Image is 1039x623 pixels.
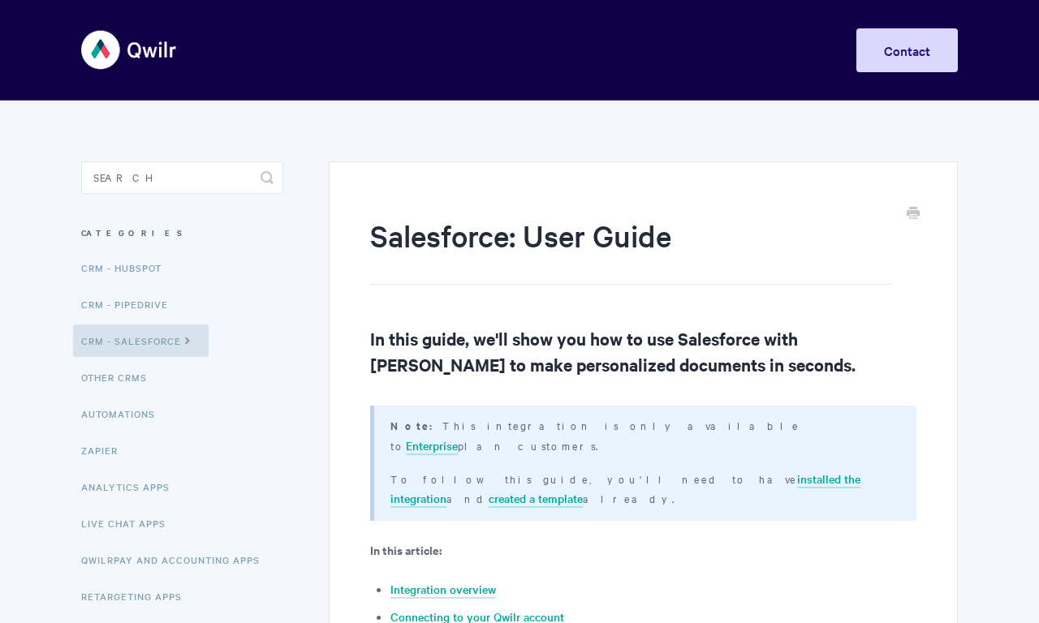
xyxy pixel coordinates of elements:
img: Qwilr Help Center [81,19,178,80]
p: This integration is only available to plan customers. [390,415,896,455]
input: Search [81,161,283,194]
a: CRM - HubSpot [81,251,174,284]
a: Print this Article [907,205,920,223]
a: Automations [81,397,167,430]
h3: Categories [81,218,283,247]
a: Other CRMs [81,361,159,393]
a: Contact [856,28,958,72]
a: Retargeting Apps [81,580,194,612]
a: Analytics Apps [81,470,182,503]
a: created a template [489,490,583,508]
h1: Salesforce: User Guide [370,215,892,285]
a: CRM - Salesforce [73,324,209,357]
a: Zapier [81,434,130,466]
a: QwilrPay and Accounting Apps [81,544,272,576]
h2: In this guide, we'll show you how to use Salesforce with [PERSON_NAME] to make personalized docum... [370,325,916,377]
a: Enterprise [406,437,458,455]
b: In this article: [370,541,442,558]
p: To follow this guide, you'll need to have and already. [390,469,896,508]
a: CRM - Pipedrive [81,288,180,320]
strong: Note: [390,418,442,433]
a: Integration overview [390,581,496,599]
a: installed the integration [390,470,860,508]
a: Live Chat Apps [81,507,178,539]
